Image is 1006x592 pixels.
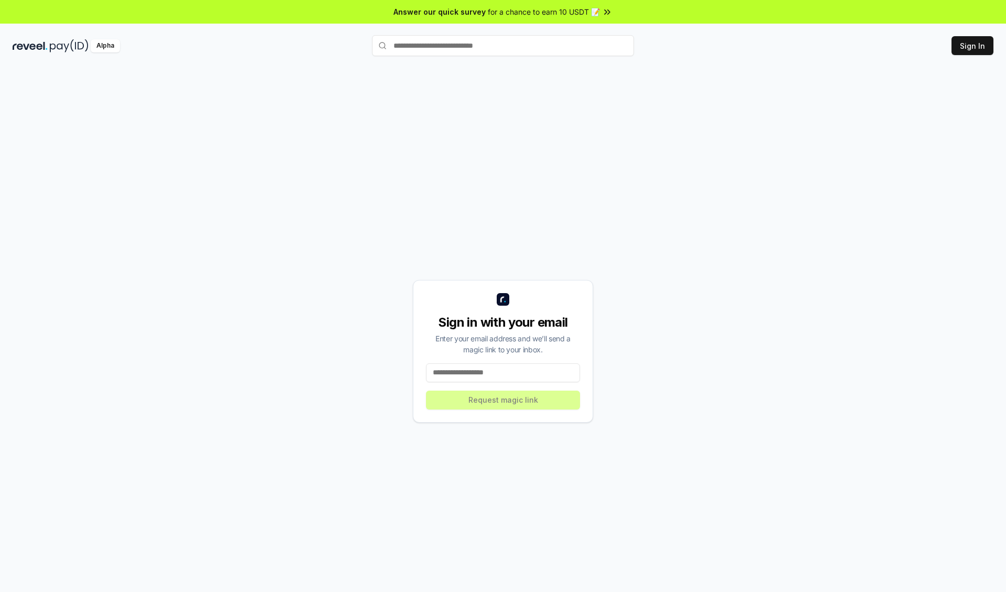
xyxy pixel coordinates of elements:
img: pay_id [50,39,89,52]
img: reveel_dark [13,39,48,52]
span: Answer our quick survey [393,6,486,17]
span: for a chance to earn 10 USDT 📝 [488,6,600,17]
button: Sign In [952,36,993,55]
div: Alpha [91,39,120,52]
div: Enter your email address and we’ll send a magic link to your inbox. [426,333,580,355]
div: Sign in with your email [426,314,580,331]
img: logo_small [497,293,509,306]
